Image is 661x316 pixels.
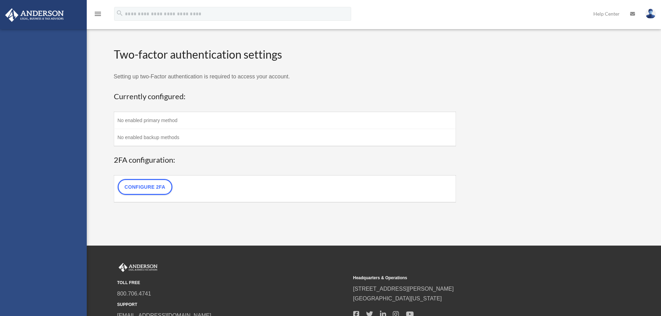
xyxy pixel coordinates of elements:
[114,129,456,146] td: No enabled backup methods
[114,47,456,62] h2: Two-factor authentication settings
[353,296,442,301] a: [GEOGRAPHIC_DATA][US_STATE]
[116,9,124,17] i: search
[3,8,66,22] img: Anderson Advisors Platinum Portal
[94,10,102,18] i: menu
[353,286,454,292] a: [STREET_ADDRESS][PERSON_NAME]
[114,155,456,165] h3: 2FA configuration:
[117,279,348,287] small: TOLL FREE
[114,91,456,102] h3: Currently configured:
[117,301,348,308] small: SUPPORT
[118,179,172,195] a: Configure 2FA
[117,263,159,272] img: Anderson Advisors Platinum Portal
[114,72,456,82] p: Setting up two-Factor authentication is required to access your account.
[353,274,584,282] small: Headquarters & Operations
[94,12,102,18] a: menu
[645,9,656,19] img: User Pic
[114,112,456,129] td: No enabled primary method
[117,291,151,297] a: 800.706.4741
